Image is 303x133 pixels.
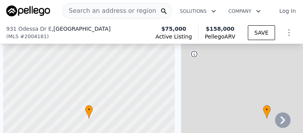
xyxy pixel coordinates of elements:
[85,106,93,113] span: •
[85,105,93,119] div: •
[6,33,49,40] div: ( )
[8,33,19,40] span: MLS
[263,106,271,113] span: •
[281,25,297,40] button: Show Options
[52,25,111,33] span: , [GEOGRAPHIC_DATA]
[248,25,275,40] button: SAVE
[63,6,156,16] span: Search an address or region
[155,33,192,40] span: Active Listing
[161,25,186,33] span: $75,000
[174,4,222,18] button: Solutions
[20,33,47,40] span: # 2004181
[205,33,235,40] span: Pellego ARV
[6,5,50,16] img: Pellego
[206,26,235,32] span: $158,000
[6,25,52,33] span: 931 Odessa Dr E
[263,105,271,119] div: •
[222,4,267,18] button: Company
